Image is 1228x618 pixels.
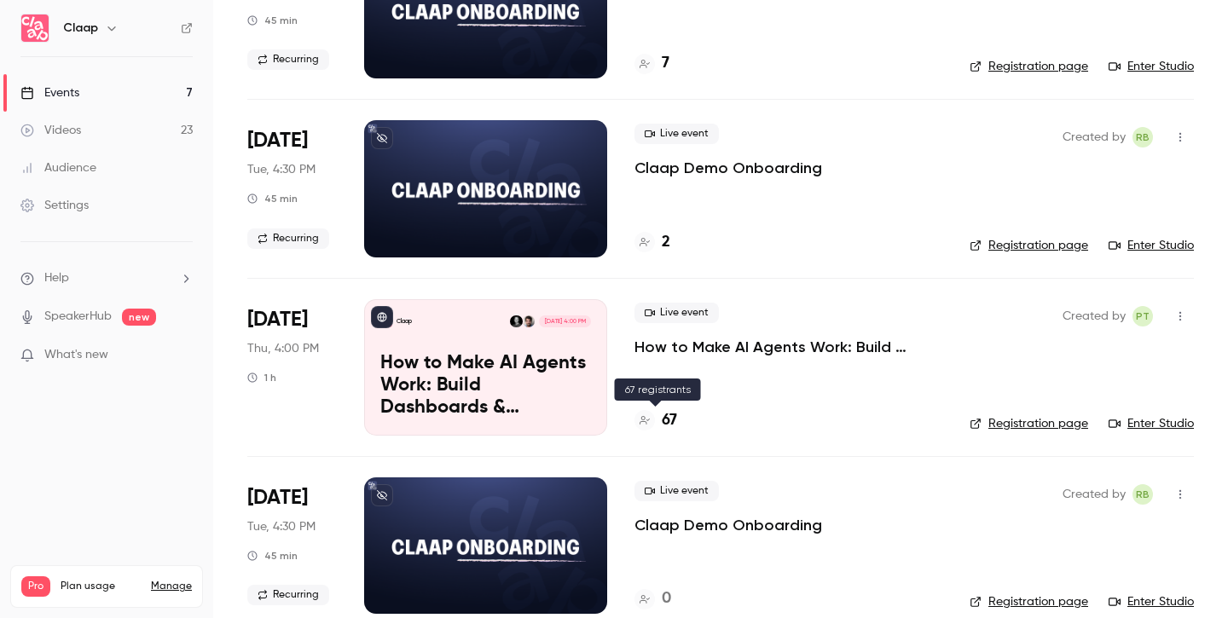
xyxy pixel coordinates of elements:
span: Thu, 4:00 PM [247,340,319,357]
span: Tue, 4:30 PM [247,161,316,178]
div: Settings [20,197,89,214]
a: Enter Studio [1109,58,1194,75]
a: SpeakerHub [44,308,112,326]
div: 45 min [247,14,298,27]
img: Pierre Touzeau [523,315,535,327]
span: Pro [21,576,50,597]
div: Audience [20,159,96,176]
span: Recurring [247,49,329,70]
p: How to Make AI Agents Work: Build Dashboards & Automations with Claap MCP [380,353,591,419]
a: Registration page [970,593,1088,610]
a: How to Make AI Agents Work: Build Dashboards & Automations with Claap MCPClaapPierre TouzeauRobin... [364,299,607,436]
div: Sep 9 Tue, 5:30 PM (Europe/Paris) [247,120,337,257]
a: Manage [151,580,192,593]
span: [DATE] 4:00 PM [539,315,590,327]
span: Robin Bonduelle [1132,127,1153,147]
a: Registration page [970,58,1088,75]
a: 0 [634,587,671,610]
span: RB [1136,484,1150,505]
div: Events [20,84,79,101]
span: Created by [1063,127,1126,147]
a: Enter Studio [1109,415,1194,432]
h4: 67 [662,409,677,432]
p: Claap [397,317,412,326]
span: Created by [1063,306,1126,326]
a: Enter Studio [1109,593,1194,610]
span: Tue, 4:30 PM [247,518,316,535]
a: Claap Demo Onboarding [634,158,822,178]
span: Plan usage [61,580,141,593]
span: Live event [634,481,719,501]
span: [DATE] [247,306,308,333]
a: 67 [634,409,677,432]
h6: Claap [63,20,98,37]
a: 2 [634,231,670,254]
span: [DATE] [247,484,308,511]
a: Claap Demo Onboarding [634,515,822,535]
span: Created by [1063,484,1126,505]
a: How to Make AI Agents Work: Build Dashboards & Automations with Claap MCP [634,337,942,357]
img: Robin Bonduelle [510,315,522,327]
div: Sep 11 Thu, 4:00 PM (Europe/Lisbon) [247,299,337,436]
span: Recurring [247,228,329,249]
div: 45 min [247,192,298,205]
iframe: Noticeable Trigger [172,348,193,363]
a: Enter Studio [1109,237,1194,254]
span: [DATE] [247,127,308,154]
img: Claap [21,14,49,42]
div: Sep 16 Tue, 5:30 PM (Europe/Paris) [247,477,337,614]
div: 45 min [247,549,298,563]
span: What's new [44,346,108,364]
a: Registration page [970,237,1088,254]
span: PT [1136,306,1150,326]
h4: 0 [662,587,671,610]
a: Registration page [970,415,1088,432]
span: Live event [634,303,719,323]
li: help-dropdown-opener [20,269,193,287]
span: Pierre Touzeau [1132,306,1153,326]
h4: 7 [662,52,669,75]
h4: 2 [662,231,670,254]
div: Videos [20,122,81,139]
a: 7 [634,52,669,75]
div: 1 h [247,371,276,384]
span: RB [1136,127,1150,147]
span: new [122,309,156,326]
span: Robin Bonduelle [1132,484,1153,505]
span: Recurring [247,585,329,605]
span: Help [44,269,69,287]
span: Live event [634,124,719,144]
